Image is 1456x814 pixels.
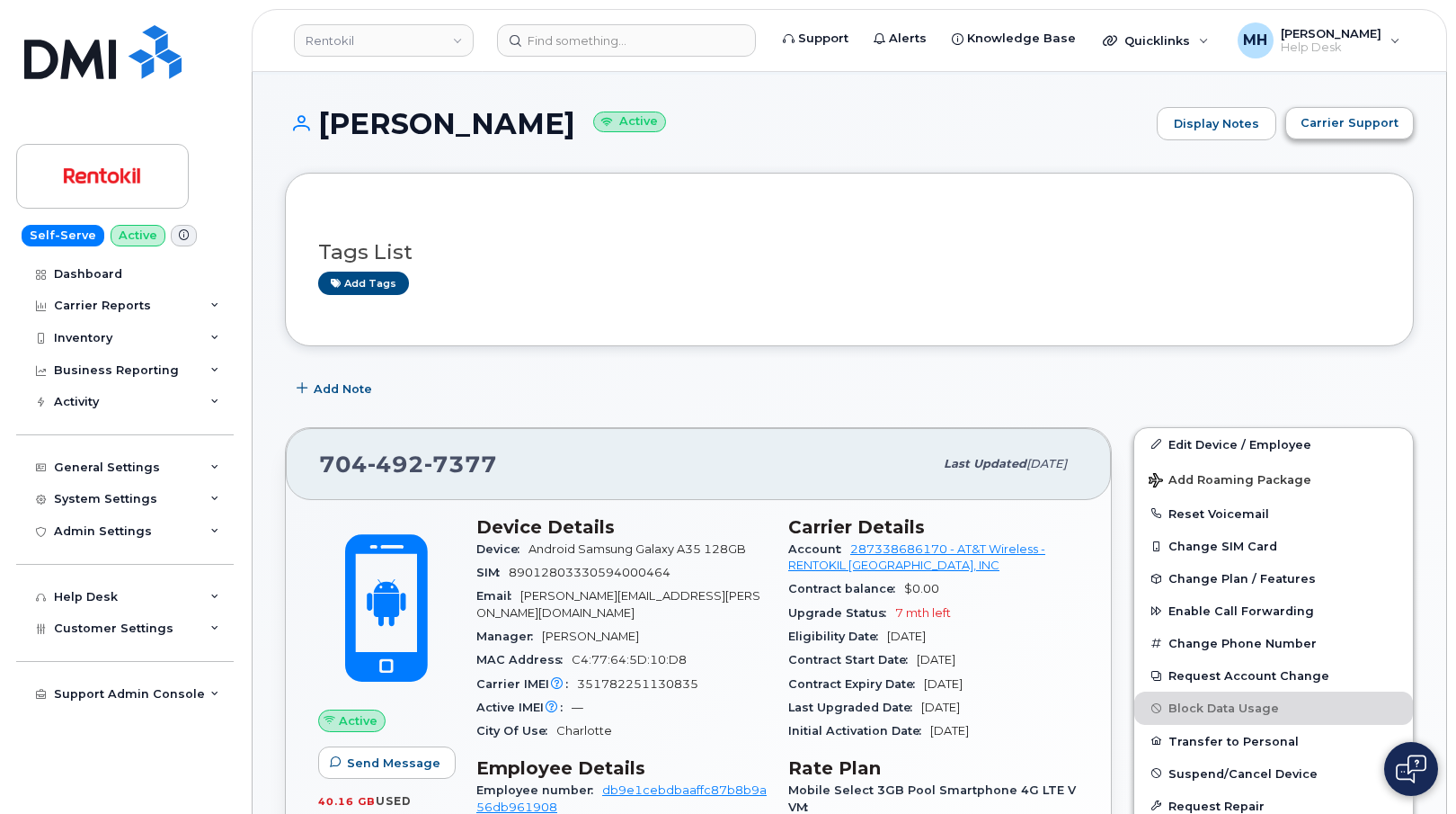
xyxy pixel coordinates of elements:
[924,677,963,691] span: [DATE]
[1149,473,1311,490] span: Add Roaming Package
[1396,755,1426,783] img: Open chat
[476,589,520,603] span: Email
[887,630,926,643] span: [DATE]
[476,630,542,643] span: Manager
[347,755,440,772] span: Send Message
[476,542,528,556] span: Device
[319,451,497,478] span: 704
[1134,562,1413,595] button: Change Plan / Features
[528,542,746,556] span: Android Samsung Galaxy A35 128GB
[930,724,969,738] span: [DATE]
[788,582,904,595] span: Contract balance
[1168,572,1316,586] span: Change Plan / Features
[556,724,612,738] span: Charlotte
[476,516,767,538] h3: Device Details
[889,30,927,48] span: Alerts
[895,606,951,620] span: 7 mth left
[1134,595,1413,627] button: Enable Call Forwarding
[788,653,917,666] span: Contract Start Date
[1134,428,1413,461] a: Edit Device / Employee
[798,30,848,48] span: Support
[770,21,861,57] a: Support
[788,542,1045,572] a: 287338686170 - AT&T Wireless - RENTOKIL [GEOGRAPHIC_DATA], INC
[476,589,760,619] span: [PERSON_NAME][EMAIL_ADDRESS][PERSON_NAME][DOMAIN_NAME]
[1134,530,1413,562] button: Change SIM Card
[1168,604,1314,618] span: Enable Call Forwarding
[861,21,939,57] a: Alerts
[1243,30,1267,51] span: MH
[476,724,556,738] span: City Of Use
[497,24,756,57] input: Find something...
[788,757,1079,779] h3: Rate Plan
[1281,26,1381,40] span: [PERSON_NAME]
[318,272,409,294] a: Add tags
[476,783,767,813] a: db9e1cebdbaaffc87b8b9a56db961908
[318,747,456,779] button: Send Message
[318,241,1381,264] h3: Tags List
[788,516,1079,538] h3: Carrier Details
[424,451,497,478] span: 7377
[1134,497,1413,530] button: Reset Voicemail
[476,566,509,579] span: SIM
[368,451,424,478] span: 492
[1281,40,1381,55] span: Help Desk
[1134,627,1413,659] button: Change Phone Number
[1134,725,1413,757] button: Transfer to Personal
[1301,114,1398,131] span: Carrier Support
[285,108,1148,139] h1: [PERSON_NAME]
[476,653,572,666] span: MAC Address
[904,582,939,595] span: $0.00
[542,630,639,643] span: [PERSON_NAME]
[788,630,887,643] span: Eligibility Date
[788,606,895,620] span: Upgrade Status
[1134,692,1413,724] button: Block Data Usage
[788,542,850,556] span: Account
[476,757,767,779] h3: Employee Details
[921,701,960,714] span: [DATE]
[1225,22,1413,58] div: Melissa Hoye
[788,724,930,738] span: Initial Activation Date
[376,794,412,808] span: used
[1124,33,1190,48] span: Quicklinks
[572,701,583,714] span: —
[1090,22,1221,58] div: Quicklinks
[1168,766,1318,780] span: Suspend/Cancel Device
[944,457,1026,470] span: Last updated
[939,21,1088,57] a: Knowledge Base
[1026,457,1067,470] span: [DATE]
[1157,107,1276,141] a: Display Notes
[476,677,577,691] span: Carrier IMEI
[318,795,376,808] span: 40.16 GB
[509,566,670,579] span: 89012803330594000464
[1134,659,1413,692] button: Request Account Change
[788,677,924,691] span: Contract Expiry Date
[577,677,698,691] span: 351782251130835
[476,701,572,714] span: Active IMEI
[572,653,687,666] span: C4:77:64:5D:10:D8
[314,380,372,398] span: Add Note
[967,30,1076,48] span: Knowledge Base
[788,783,1076,813] span: Mobile Select 3GB Pool Smartphone 4G LTE VVM
[917,653,955,666] span: [DATE]
[593,112,666,132] small: Active
[294,24,474,57] a: Rentokil
[339,712,377,729] span: Active
[788,701,921,714] span: Last Upgraded Date
[1134,461,1413,497] button: Add Roaming Package
[476,783,602,797] span: Employee number
[285,373,387,406] button: Add Note
[1134,757,1413,790] button: Suspend/Cancel Device
[1285,107,1414,139] button: Carrier Support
